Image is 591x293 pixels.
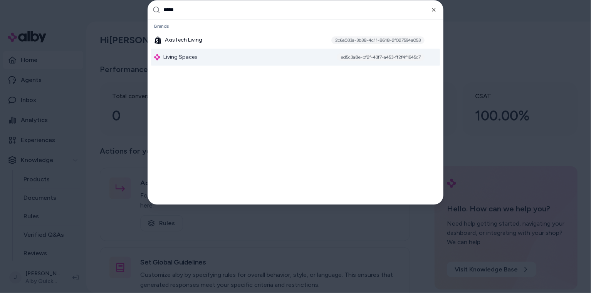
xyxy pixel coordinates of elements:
[163,54,197,61] span: Living Spaces
[165,37,202,44] span: AxisTech Living
[331,37,425,44] div: 2c6a033a-3b38-4c11-8618-2f027594a053
[337,54,425,61] div: ed5c3a8e-bf2f-43f7-a453-ff2f4f1645c7
[151,21,440,32] div: Brands
[148,20,443,204] div: Suggestions
[154,54,160,60] img: alby Logo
